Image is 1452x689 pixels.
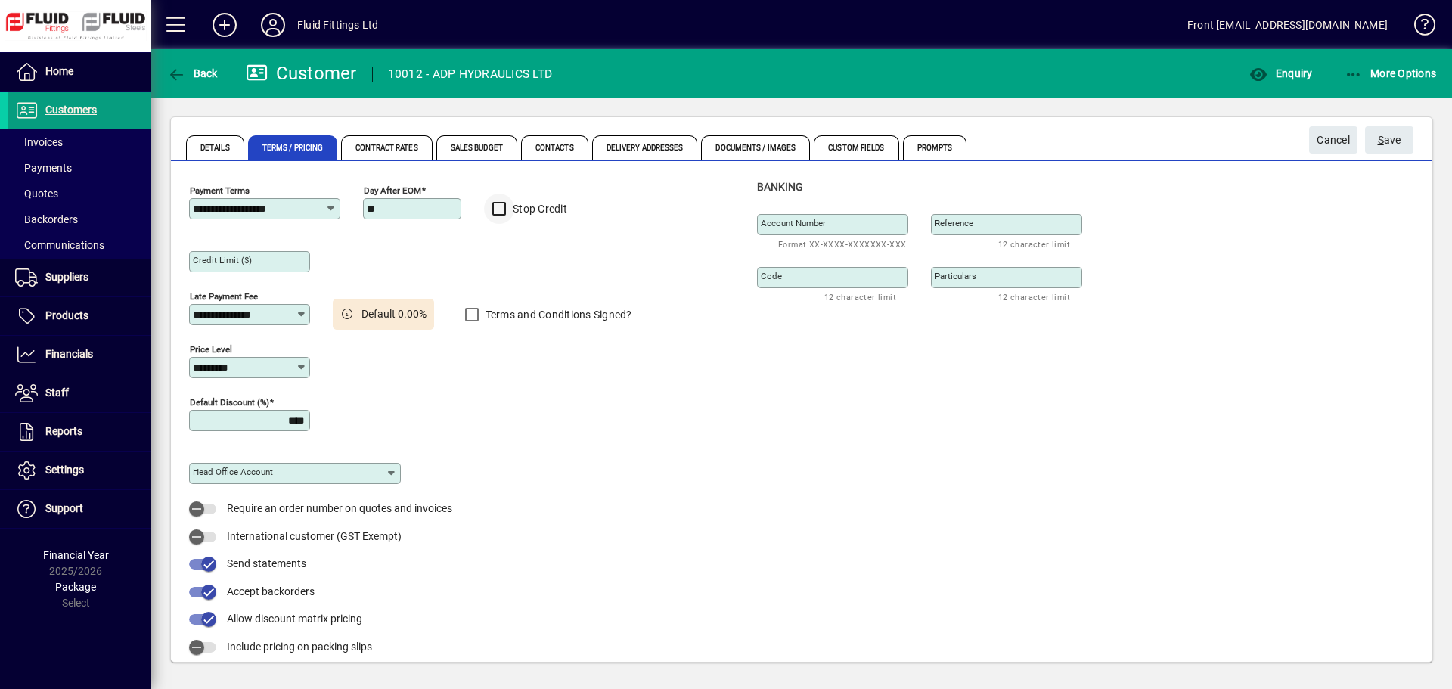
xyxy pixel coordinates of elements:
[55,581,96,593] span: Package
[998,288,1070,306] mat-hint: 12 character limit
[814,135,898,160] span: Custom Fields
[186,135,244,160] span: Details
[761,218,826,228] mat-label: Account number
[903,135,967,160] span: Prompts
[227,557,306,570] span: Send statements
[8,206,151,232] a: Backorders
[521,135,588,160] span: Contacts
[1309,126,1357,154] button: Cancel
[1378,134,1384,146] span: S
[8,53,151,91] a: Home
[15,188,58,200] span: Quotes
[190,185,250,196] mat-label: Payment Terms
[8,413,151,451] a: Reports
[45,425,82,437] span: Reports
[1365,126,1413,154] button: Save
[510,201,567,216] label: Stop Credit
[45,386,69,399] span: Staff
[1378,128,1401,153] span: ave
[8,297,151,335] a: Products
[935,218,973,228] mat-label: Reference
[482,307,632,322] label: Terms and Conditions Signed?
[193,255,252,265] mat-label: Credit Limit ($)
[45,309,88,321] span: Products
[592,135,698,160] span: Delivery Addresses
[8,336,151,374] a: Financials
[227,530,402,542] span: International customer (GST Exempt)
[998,235,1070,253] mat-hint: 12 character limit
[1246,60,1316,87] button: Enquiry
[15,213,78,225] span: Backorders
[167,67,218,79] span: Back
[8,490,151,528] a: Support
[701,135,810,160] span: Documents / Images
[227,502,452,514] span: Require an order number on quotes and invoices
[43,549,109,561] span: Financial Year
[151,60,234,87] app-page-header-button: Back
[8,155,151,181] a: Payments
[190,291,258,302] mat-label: Late Payment Fee
[249,11,297,39] button: Profile
[45,65,73,77] span: Home
[761,271,782,281] mat-label: Code
[8,452,151,489] a: Settings
[824,288,896,306] mat-hint: 12 character limit
[15,162,72,174] span: Payments
[15,136,63,148] span: Invoices
[935,271,976,281] mat-label: Particulars
[1345,67,1437,79] span: More Options
[15,239,104,251] span: Communications
[297,13,378,37] div: Fluid Fittings Ltd
[1317,128,1350,153] span: Cancel
[8,181,151,206] a: Quotes
[227,641,372,653] span: Include pricing on packing slips
[778,235,906,253] mat-hint: Format XX-XXXX-XXXXXXX-XXX
[193,467,273,477] mat-label: Head Office Account
[190,397,269,408] mat-label: Default Discount (%)
[227,613,362,625] span: Allow discount matrix pricing
[1341,60,1441,87] button: More Options
[8,129,151,155] a: Invoices
[248,135,338,160] span: Terms / Pricing
[1187,13,1388,37] div: Front [EMAIL_ADDRESS][DOMAIN_NAME]
[1403,3,1433,52] a: Knowledge Base
[190,344,232,355] mat-label: Price Level
[8,374,151,412] a: Staff
[8,259,151,296] a: Suppliers
[45,502,83,514] span: Support
[364,185,421,196] mat-label: Day after EOM
[45,271,88,283] span: Suppliers
[45,464,84,476] span: Settings
[227,585,315,597] span: Accept backorders
[757,181,803,193] span: Banking
[436,135,517,160] span: Sales Budget
[163,60,222,87] button: Back
[1249,67,1312,79] span: Enquiry
[8,232,151,258] a: Communications
[388,62,553,86] div: 10012 - ADP HYDRAULICS LTD
[45,104,97,116] span: Customers
[200,11,249,39] button: Add
[361,306,427,322] span: Default 0.00%
[341,135,432,160] span: Contract Rates
[45,348,93,360] span: Financials
[246,61,357,85] div: Customer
